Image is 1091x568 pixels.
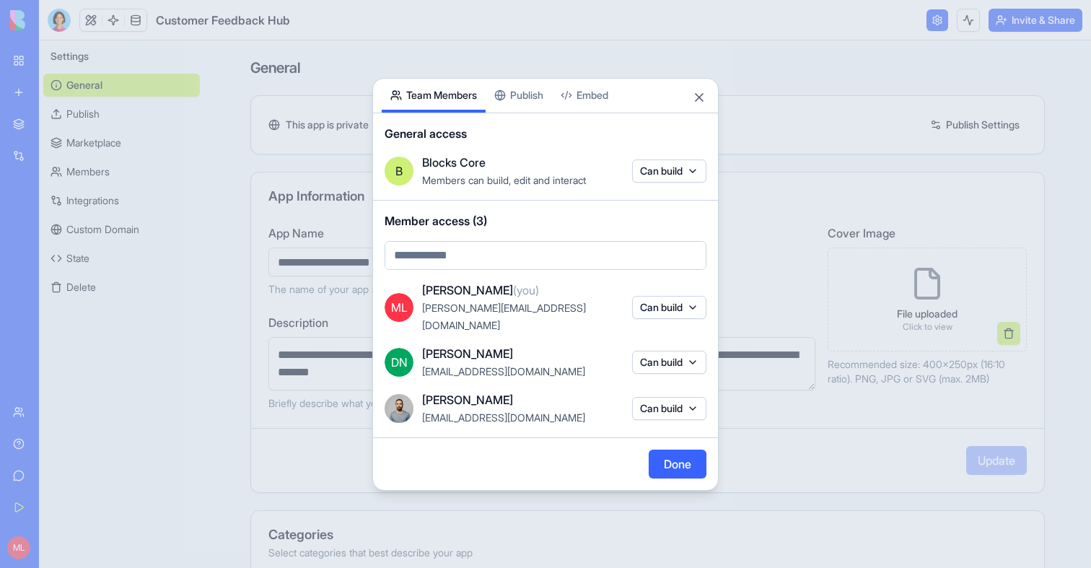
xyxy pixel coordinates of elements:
button: Can build [632,351,706,374]
span: DN [385,348,413,377]
span: (you) [513,283,539,297]
button: Close [692,90,706,105]
button: Team Members [382,79,486,113]
span: [EMAIL_ADDRESS][DOMAIN_NAME] [422,411,585,424]
span: [EMAIL_ADDRESS][DOMAIN_NAME] [422,365,585,377]
button: Done [649,450,706,479]
button: Publish [486,79,552,113]
span: [PERSON_NAME][EMAIL_ADDRESS][DOMAIN_NAME] [422,302,586,331]
button: Can build [632,397,706,420]
span: Member access (3) [385,212,706,230]
span: ML [385,293,413,322]
span: [PERSON_NAME] [422,345,513,362]
button: Can build [632,160,706,183]
span: B [395,162,403,180]
span: Members can build, edit and interact [422,174,586,186]
span: [PERSON_NAME] [422,391,513,408]
span: General access [385,125,706,142]
button: Embed [552,79,617,113]
span: [PERSON_NAME] [422,281,539,299]
img: image_123650291_bsq8ao.jpg [385,394,413,423]
span: Blocks Core [422,154,486,171]
button: Can build [632,296,706,319]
